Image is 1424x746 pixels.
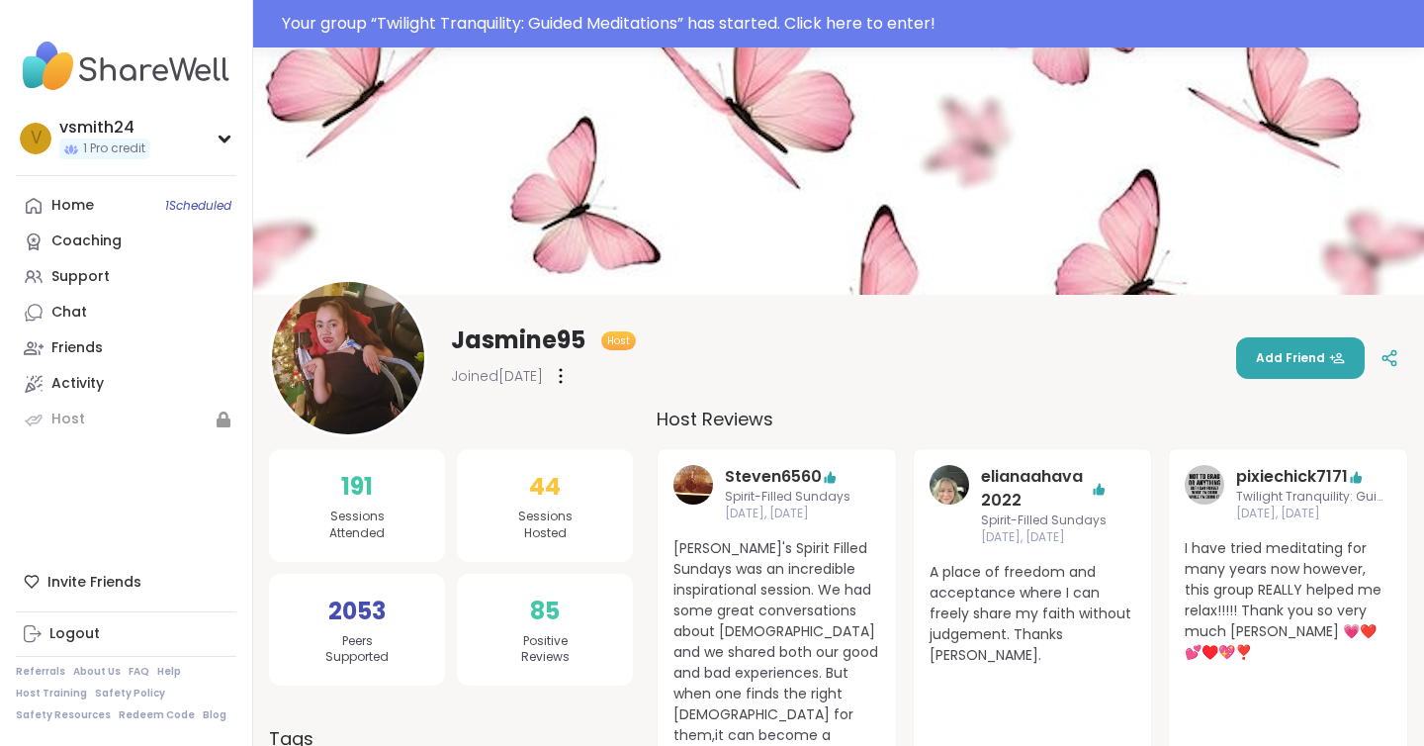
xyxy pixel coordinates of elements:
[341,469,373,505] span: 191
[16,330,236,366] a: Friends
[119,708,195,722] a: Redeem Code
[16,366,236,402] a: Activity
[451,325,585,356] span: Jasmine95
[51,232,122,251] div: Coaching
[1236,465,1348,489] a: pixiechick7171
[16,564,236,600] div: Invite Friends
[16,708,111,722] a: Safety Resources
[930,562,1136,666] span: A place of freedom and acceptance where I can freely share my faith without judgement. Thanks [PE...
[59,117,149,139] div: vsmith24
[16,616,236,652] a: Logout
[51,338,103,358] div: Friends
[16,665,65,679] a: Referrals
[1236,489,1391,506] span: Twilight Tranquility: Guided Meditations
[529,469,561,505] span: 44
[530,594,560,629] span: 85
[1236,337,1365,379] button: Add Friend
[518,509,573,542] span: Sessions Hosted
[981,465,1091,513] a: elianaahava2022
[673,465,713,505] img: Steven6560
[16,224,236,259] a: Coaching
[51,196,94,216] div: Home
[16,402,236,437] a: Host
[272,282,424,434] img: Jasmine95
[1185,465,1224,505] img: pixiechick7171
[16,259,236,295] a: Support
[16,32,236,101] img: ShareWell Nav Logo
[325,633,389,667] span: Peers Supported
[203,708,226,722] a: Blog
[73,665,121,679] a: About Us
[157,665,181,679] a: Help
[51,303,87,323] div: Chat
[16,188,236,224] a: Home1Scheduled
[725,465,822,489] a: Steven6560
[725,506,850,522] span: [DATE], [DATE]
[521,633,570,667] span: Positive Reviews
[1185,465,1224,522] a: pixiechick7171
[95,687,165,700] a: Safety Policy
[930,465,969,505] img: elianaahava2022
[981,513,1107,529] span: Spirit-Filled Sundays
[16,687,87,700] a: Host Training
[1236,506,1391,522] span: [DATE], [DATE]
[930,465,969,546] a: elianaahava2022
[329,509,385,542] span: Sessions Attended
[31,126,42,151] span: v
[83,140,145,157] span: 1 Pro credit
[282,12,1412,36] div: Your group “ Twilight Tranquility: Guided Meditations ” has started. Click here to enter!
[16,295,236,330] a: Chat
[129,665,149,679] a: FAQ
[673,465,713,522] a: Steven6560
[49,624,100,644] div: Logout
[451,366,543,386] span: Joined [DATE]
[51,267,110,287] div: Support
[725,489,850,506] span: Spirit-Filled Sundays
[51,374,104,394] div: Activity
[1185,538,1391,663] span: I have tried meditating for many years now however, this group REALLY helped me relax!!!!! Thank ...
[607,333,630,348] span: Host
[1256,349,1345,367] span: Add Friend
[165,198,231,214] span: 1 Scheduled
[981,529,1107,546] span: [DATE], [DATE]
[51,410,85,429] div: Host
[328,594,386,629] span: 2053
[253,47,1424,295] img: banner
